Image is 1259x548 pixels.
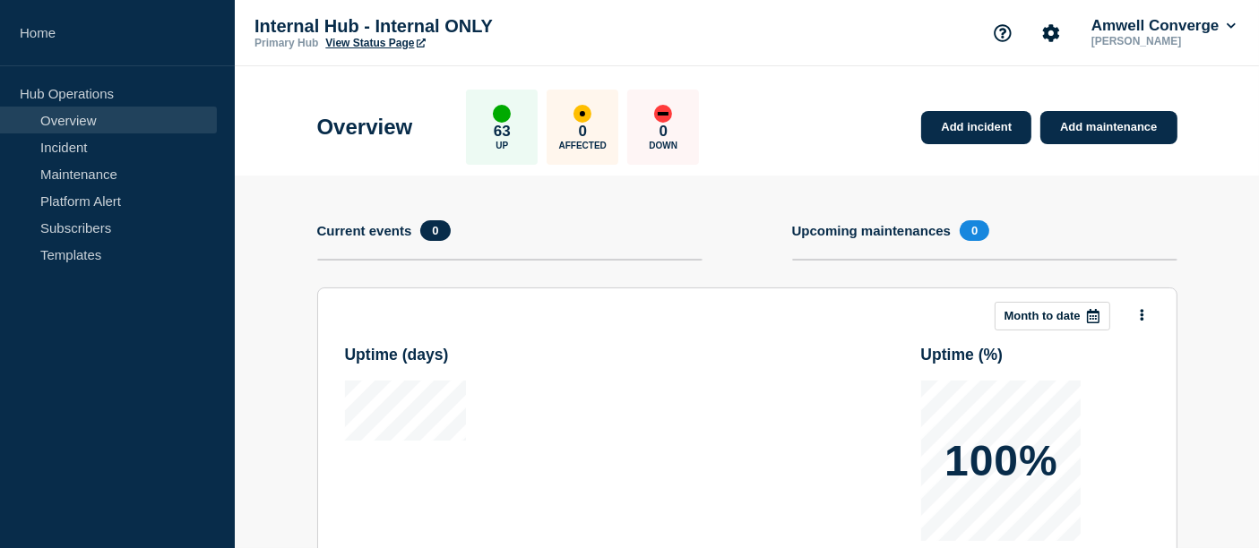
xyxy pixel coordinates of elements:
p: 100% [944,440,1058,483]
span: 0 [960,220,989,241]
p: Internal Hub - Internal ONLY [254,16,613,37]
p: Primary Hub [254,37,318,49]
p: Up [496,141,508,150]
a: Add maintenance [1040,111,1177,144]
h3: Uptime ( days ) [345,346,573,364]
p: Down [649,141,677,150]
p: 0 [660,123,668,141]
h4: Current events [317,223,412,238]
p: Affected [559,141,607,150]
button: Support [984,14,1022,52]
span: 0 [420,220,450,241]
button: Month to date [995,302,1110,330]
p: Month to date [1005,309,1081,322]
div: down [654,105,672,123]
h3: Uptime ( % ) [921,346,1150,364]
a: View Status Page [325,37,425,49]
h1: Overview [317,115,413,140]
div: affected [573,105,591,123]
button: Account settings [1032,14,1070,52]
p: [PERSON_NAME] [1088,35,1239,47]
div: up [493,105,511,123]
button: Amwell Converge [1088,17,1239,35]
p: 63 [494,123,511,141]
p: 0 [579,123,587,141]
a: Add incident [921,111,1031,144]
h4: Upcoming maintenances [792,223,952,238]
